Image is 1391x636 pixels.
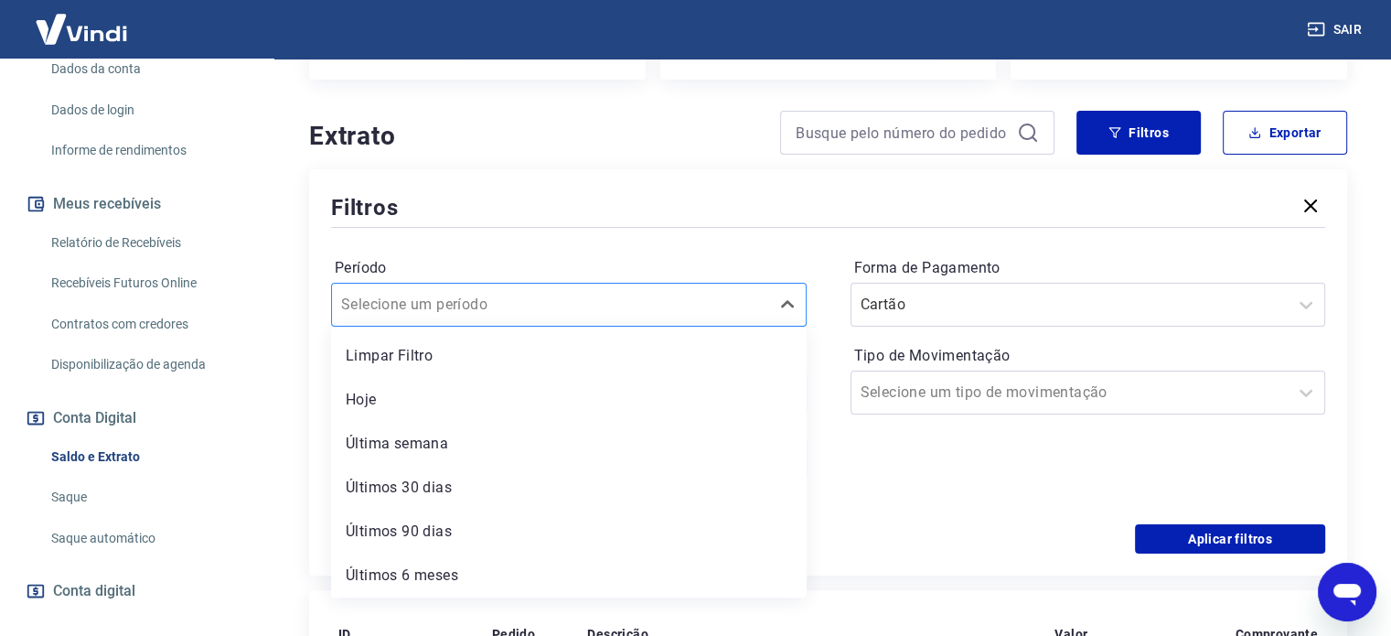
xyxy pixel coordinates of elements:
[1135,524,1325,554] button: Aplicar filtros
[22,398,251,438] button: Conta Digital
[22,571,251,611] a: Conta digital
[331,469,807,506] div: Últimos 30 dias
[22,184,251,224] button: Meus recebíveis
[44,306,251,343] a: Contratos com credores
[44,92,251,129] a: Dados de login
[44,50,251,88] a: Dados da conta
[1318,563,1376,621] iframe: Botão para abrir a janela de mensagens
[44,479,251,516] a: Saque
[44,132,251,169] a: Informe de rendimentos
[53,578,135,604] span: Conta digital
[335,257,803,279] label: Período
[44,438,251,476] a: Saldo e Extrato
[331,513,807,550] div: Últimos 90 dias
[44,346,251,383] a: Disponibilização de agenda
[331,426,807,462] div: Última semana
[309,118,758,155] h4: Extrato
[331,557,807,594] div: Últimos 6 meses
[796,119,1010,146] input: Busque pelo número do pedido
[22,1,141,57] img: Vindi
[44,520,251,557] a: Saque automático
[331,193,399,222] h5: Filtros
[331,382,807,418] div: Hoje
[1223,111,1347,155] button: Exportar
[331,338,807,374] div: Limpar Filtro
[44,264,251,302] a: Recebíveis Futuros Online
[44,224,251,262] a: Relatório de Recebíveis
[854,257,1322,279] label: Forma de Pagamento
[1303,13,1369,47] button: Sair
[1076,111,1201,155] button: Filtros
[854,345,1322,367] label: Tipo de Movimentação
